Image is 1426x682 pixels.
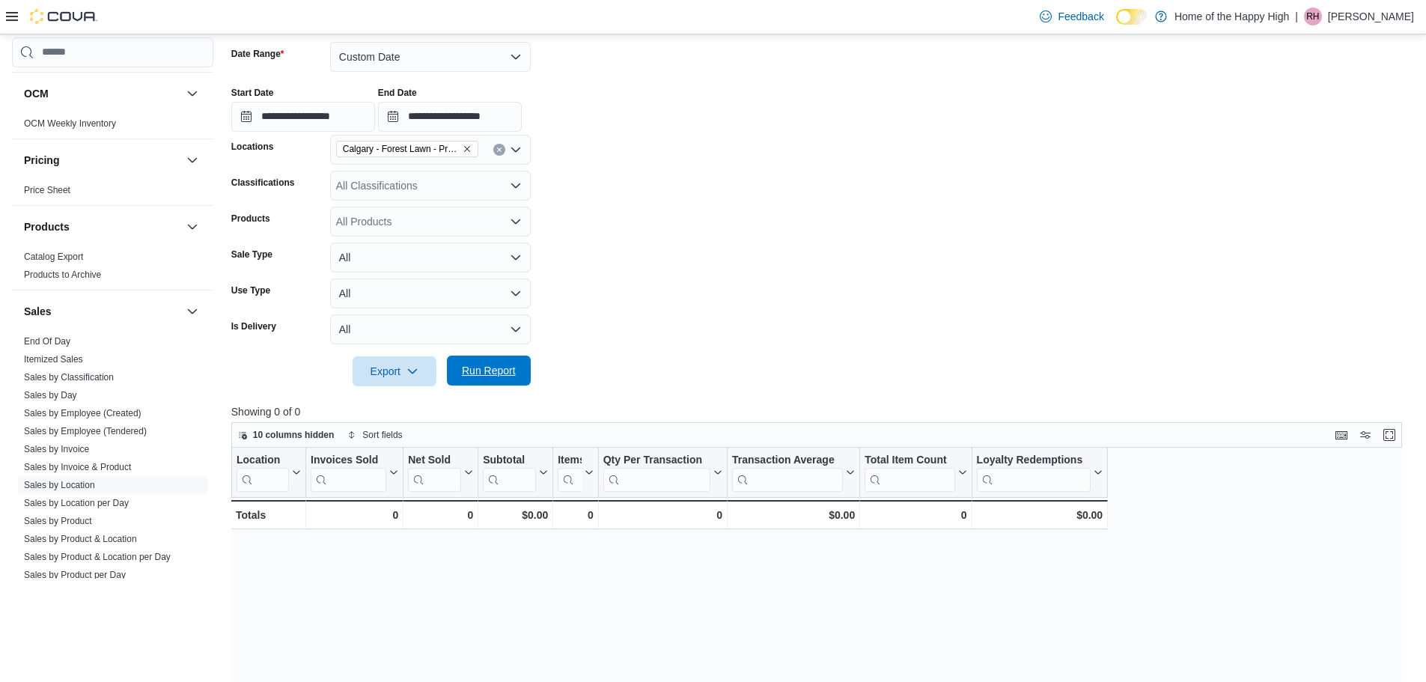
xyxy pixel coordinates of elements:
[24,570,126,580] a: Sales by Product per Day
[1328,7,1414,25] p: [PERSON_NAME]
[24,516,92,526] a: Sales by Product
[12,248,213,290] div: Products
[24,389,77,401] span: Sales by Day
[330,243,531,273] button: All
[24,118,116,129] a: OCM Weekly Inventory
[558,453,582,491] div: Items Per Transaction
[483,453,536,467] div: Subtotal
[237,453,289,467] div: Location
[24,251,83,263] span: Catalog Export
[510,180,522,192] button: Open list of options
[24,462,131,472] a: Sales by Invoice & Product
[558,453,594,491] button: Items Per Transaction
[24,371,114,383] span: Sales by Classification
[510,144,522,156] button: Open list of options
[24,390,77,401] a: Sales by Day
[231,87,274,99] label: Start Date
[24,551,171,563] span: Sales by Product & Location per Day
[24,304,180,319] button: Sales
[976,453,1103,491] button: Loyalty Redemptions
[24,461,131,473] span: Sales by Invoice & Product
[24,407,141,419] span: Sales by Employee (Created)
[976,453,1091,491] div: Loyalty Redemptions
[353,356,436,386] button: Export
[378,87,417,99] label: End Date
[603,453,710,467] div: Qty Per Transaction
[1116,9,1148,25] input: Dark Mode
[341,426,408,444] button: Sort fields
[311,453,398,491] button: Invoices Sold
[237,453,301,491] button: Location
[24,497,129,509] span: Sales by Location per Day
[24,353,83,365] span: Itemized Sales
[865,506,966,524] div: 0
[330,42,531,72] button: Custom Date
[24,336,70,347] a: End Of Day
[24,219,70,234] h3: Products
[231,102,375,132] input: Press the down key to open a popover containing a calendar.
[330,278,531,308] button: All
[231,48,284,60] label: Date Range
[231,177,295,189] label: Classifications
[183,302,201,320] button: Sales
[1332,426,1350,444] button: Keyboard shortcuts
[236,506,301,524] div: Totals
[865,453,954,467] div: Total Item Count
[24,184,70,196] span: Price Sheet
[24,270,101,280] a: Products to Archive
[1380,426,1398,444] button: Enter fullscreen
[24,515,92,527] span: Sales by Product
[237,453,289,491] div: Location
[24,269,101,281] span: Products to Archive
[24,354,83,365] a: Itemized Sales
[408,453,473,491] button: Net Sold
[311,506,398,524] div: 0
[558,453,582,467] div: Items Per Transaction
[558,506,594,524] div: 0
[343,141,460,156] span: Calgary - Forest Lawn - Prairie Records
[24,569,126,581] span: Sales by Product per Day
[183,85,201,103] button: OCM
[12,181,213,205] div: Pricing
[732,506,855,524] div: $0.00
[603,453,722,491] button: Qty Per Transaction
[603,506,722,524] div: 0
[12,115,213,138] div: OCM
[976,453,1091,467] div: Loyalty Redemptions
[24,252,83,262] a: Catalog Export
[183,151,201,169] button: Pricing
[362,429,402,441] span: Sort fields
[865,453,966,491] button: Total Item Count
[24,86,49,101] h3: OCM
[24,372,114,383] a: Sales by Classification
[231,249,272,261] label: Sale Type
[1356,426,1374,444] button: Display options
[1295,7,1298,25] p: |
[24,118,116,130] span: OCM Weekly Inventory
[330,314,531,344] button: All
[311,453,386,491] div: Invoices Sold
[865,453,954,491] div: Total Item Count
[493,144,505,156] button: Clear input
[24,479,95,491] span: Sales by Location
[24,86,180,101] button: OCM
[24,185,70,195] a: Price Sheet
[1304,7,1322,25] div: Rebecca Harper
[183,218,201,236] button: Products
[24,533,137,545] span: Sales by Product & Location
[231,141,274,153] label: Locations
[232,426,341,444] button: 10 columns hidden
[253,429,335,441] span: 10 columns hidden
[24,498,129,508] a: Sales by Location per Day
[24,219,180,234] button: Products
[24,425,147,437] span: Sales by Employee (Tendered)
[24,335,70,347] span: End Of Day
[732,453,855,491] button: Transaction Average
[24,408,141,418] a: Sales by Employee (Created)
[408,453,461,491] div: Net Sold
[12,332,213,590] div: Sales
[462,363,516,378] span: Run Report
[1058,9,1103,24] span: Feedback
[24,534,137,544] a: Sales by Product & Location
[336,141,478,157] span: Calgary - Forest Lawn - Prairie Records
